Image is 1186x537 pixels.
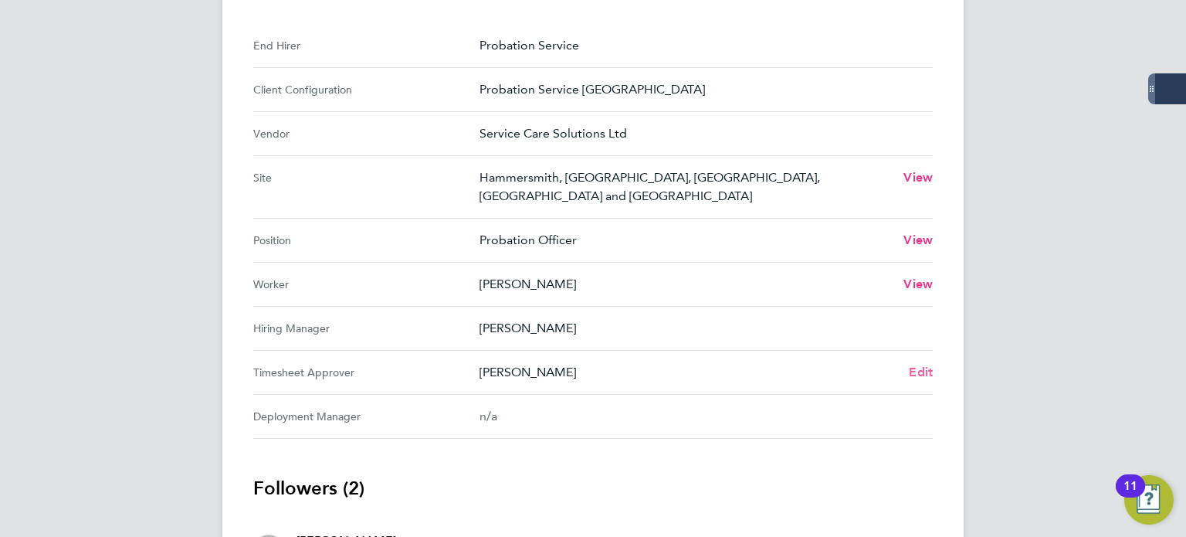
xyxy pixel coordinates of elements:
span: View [903,170,933,185]
p: [PERSON_NAME] [479,363,896,382]
div: 11 [1123,486,1137,506]
div: Worker [253,275,479,294]
p: Service Care Solutions Ltd [479,124,920,143]
div: Timesheet Approver [253,363,479,382]
a: View [903,231,933,250]
div: Site [253,168,479,206]
a: View [903,275,933,294]
div: End Hirer [253,36,479,55]
div: Client Configuration [253,80,479,99]
div: Position [253,231,479,250]
a: View [903,168,933,187]
p: Probation Officer [479,231,891,250]
div: Vendor [253,124,479,143]
span: Edit [909,365,933,379]
p: [PERSON_NAME] [479,275,891,294]
button: Open Resource Center, 11 new notifications [1124,475,1174,525]
div: Hiring Manager [253,319,479,338]
div: n/a [479,407,908,426]
a: Edit [909,363,933,382]
p: [PERSON_NAME] [479,319,920,338]
h3: Followers (2) [253,476,933,501]
p: Hammersmith, [GEOGRAPHIC_DATA], [GEOGRAPHIC_DATA], [GEOGRAPHIC_DATA] and [GEOGRAPHIC_DATA] [479,168,891,206]
span: View [903,277,933,291]
span: View [903,233,933,247]
div: Deployment Manager [253,407,479,426]
p: Probation Service [GEOGRAPHIC_DATA] [479,80,920,99]
p: Probation Service [479,36,920,55]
